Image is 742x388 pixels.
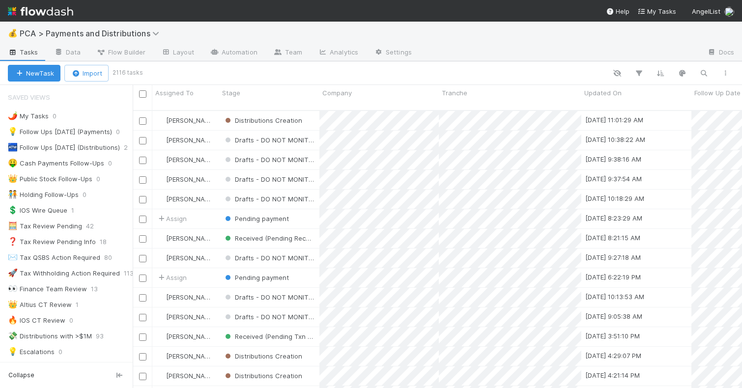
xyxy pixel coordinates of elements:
span: Received (Pending Reconciliation) [223,234,339,242]
div: Drafts - DO NOT MONITOR [223,135,314,145]
span: 42 [86,220,104,232]
div: [DATE] 10:18:29 AM [585,194,644,203]
div: Escalations [8,346,55,358]
input: Toggle Row Selected [139,157,146,164]
div: Distributions with >$1M [8,330,92,342]
span: 80 [104,251,122,264]
div: [PERSON_NAME] [156,312,214,322]
input: Toggle Row Selected [139,176,146,184]
div: [PERSON_NAME] [156,292,214,302]
span: Drafts - DO NOT MONITOR [223,156,317,164]
span: [PERSON_NAME] [166,175,216,183]
span: Pending payment [223,215,289,222]
div: Help [606,6,629,16]
div: [DATE] 8:23:29 AM [585,213,642,223]
div: Received (Pending Reconciliation) [223,233,314,243]
span: 13 [91,283,108,295]
input: Toggle Row Selected [139,333,146,341]
div: [PERSON_NAME] [156,253,214,263]
span: 0 [116,126,130,138]
a: Team [265,45,310,61]
input: Toggle Row Selected [139,353,146,360]
div: Pending payment [223,214,289,223]
div: My Tasks [8,110,49,122]
span: [PERSON_NAME] [166,136,216,144]
span: Stage [222,88,240,98]
div: [DATE] 9:38:16 AM [585,154,641,164]
div: [PERSON_NAME] [156,135,214,145]
div: [DATE] 10:38:22 AM [585,135,645,144]
span: 👀 [8,284,18,293]
div: [DATE] 8:21:15 AM [585,233,640,243]
span: 💰 [8,29,18,37]
img: avatar_a2d05fec-0a57-4266-8476-74cda3464b0e.png [157,352,165,360]
span: [PERSON_NAME] [166,372,216,380]
input: Toggle Row Selected [139,294,146,302]
span: 🧑‍🤝‍🧑 [8,190,18,198]
div: Distributions Creation [223,351,302,361]
div: [PERSON_NAME] [156,332,214,341]
span: [PERSON_NAME] [166,254,216,262]
button: NewTask [8,65,60,82]
span: Updated On [584,88,622,98]
span: 💸 [8,332,18,340]
span: 💡 [8,127,18,136]
input: Toggle Row Selected [139,137,146,144]
input: Toggle Row Selected [139,255,146,262]
span: Assign [156,214,187,223]
span: Drafts - DO NOT MONITOR [223,293,317,301]
span: 113 [124,267,143,279]
div: Distributions Creation [223,371,302,381]
span: 1 [88,361,101,374]
img: avatar_a2d05fec-0a57-4266-8476-74cda3464b0e.png [157,116,165,124]
input: Toggle Row Selected [139,275,146,282]
span: 👑 [8,174,18,183]
a: Docs [699,45,742,61]
button: Import [64,65,109,82]
small: 2116 tasks [113,68,143,77]
input: Toggle Row Selected [139,314,146,321]
div: [PERSON_NAME] [156,115,214,125]
span: Pending payment [223,274,289,281]
span: Drafts - DO NOT MONITOR [223,195,317,203]
span: Flow Builder [96,47,145,57]
span: PCA > Payments and Distributions [20,28,164,38]
div: Follow Ups [DATE] (Payments) [8,126,112,138]
span: 0 [108,157,122,169]
div: [PERSON_NAME] [156,174,214,184]
div: [DATE] 4:21:14 PM [585,370,640,380]
img: avatar_2bce2475-05ee-46d3-9413-d3901f5fa03f.png [157,333,165,340]
div: Public Stock Follow-Ups [8,173,92,185]
a: Layout [153,45,202,61]
div: Received (Pending Txn Summary) [223,332,314,341]
img: avatar_99e80e95-8f0d-4917-ae3c-b5dad577a2b5.png [157,234,165,242]
span: Assign [156,273,187,282]
img: avatar_c6c9a18c-a1dc-4048-8eac-219674057138.png [157,156,165,164]
span: [PERSON_NAME] [166,234,216,242]
div: Drafts - DO NOT MONITOR [223,155,314,165]
span: 🔥 [8,316,18,324]
a: Analytics [310,45,366,61]
div: [PERSON_NAME] [156,371,214,381]
div: [DATE] 11:01:29 AM [585,115,643,125]
span: [PERSON_NAME] [166,195,216,203]
span: 0 [58,346,72,358]
span: [PERSON_NAME] [166,352,216,360]
span: 🌶️ [8,111,18,120]
div: Drafts - DO NOT MONITOR [223,194,314,204]
span: My Tasks [637,7,676,15]
span: 💡 [8,347,18,356]
span: [PERSON_NAME] [166,333,216,340]
span: Collapse [8,371,34,380]
span: [PERSON_NAME] [166,116,216,124]
div: Drafts - DO NOT MONITOR [223,292,314,302]
span: Distributions Creation [223,116,302,124]
div: [DATE] 9:27:18 AM [585,252,641,262]
a: Settings [366,45,420,61]
span: Distributions Creation [223,352,302,360]
img: avatar_c6c9a18c-a1dc-4048-8eac-219674057138.png [157,136,165,144]
input: Toggle Row Selected [139,373,146,380]
div: Altius CT Review [8,299,72,311]
input: Toggle Row Selected [139,216,146,223]
span: Tasks [8,47,38,57]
